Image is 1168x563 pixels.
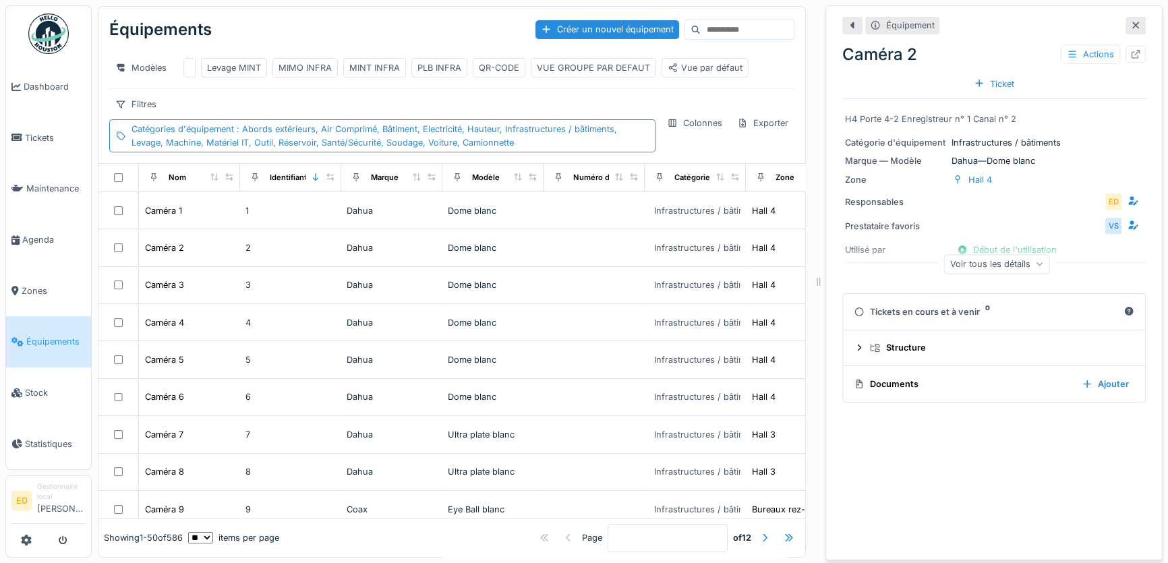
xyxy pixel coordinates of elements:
div: Hall 4 [752,241,776,254]
div: Hall 4 [752,353,776,366]
div: Eye Ball blanc [448,503,538,516]
div: Nom [169,172,186,183]
span: Équipements [26,335,86,348]
div: Showing 1 - 50 of 586 [104,531,183,544]
div: Page [582,531,602,544]
div: Caméra 8 [145,465,184,478]
div: 9 [245,503,336,516]
div: VUE GROUPE PAR DEFAUT [537,61,650,74]
div: items per page [188,531,279,544]
img: Badge_color-CXgf-gQk.svg [28,13,69,54]
div: Modèles [109,58,173,78]
a: Statistiques [6,418,91,469]
summary: DocumentsAjouter [848,372,1140,396]
div: ED [1104,192,1123,211]
div: Hall 4 [752,316,776,329]
div: Infrastructures / bâtiments [654,241,763,254]
a: ED Gestionnaire local[PERSON_NAME] [11,481,86,524]
div: 2 [245,241,336,254]
div: Voir tous les détails [944,254,1050,274]
div: Ultra plate blanc [448,465,538,478]
div: MINT INFRA [349,61,400,74]
div: Exporter [731,113,794,133]
div: Hall 4 [752,390,776,403]
a: Stock [6,367,91,419]
span: Stock [25,386,86,399]
div: Ultra plate blanc [448,428,538,441]
div: Ticket [968,75,1020,93]
a: Équipements [6,316,91,367]
div: Catégories d'équipement [132,123,649,148]
div: Dome blanc [448,204,538,217]
div: Zone [776,172,794,183]
div: Modèle [472,172,500,183]
div: Infrastructures / bâtiments [654,428,763,441]
div: Caméra 9 [145,503,184,516]
div: Infrastructures / bâtiments [654,353,763,366]
div: Actions [1061,45,1120,64]
div: Dahua [347,241,437,254]
div: Dahua [347,278,437,291]
div: Colonnes [661,113,728,133]
div: Caméra 3 [145,278,184,291]
summary: Structure [848,336,1140,361]
div: Responsables [845,196,946,208]
div: Dahua [347,428,437,441]
div: Équipement [886,19,935,32]
div: Hall 4 [752,278,776,291]
div: Caméra 2 [842,42,1146,67]
div: Marque — Modèle [845,154,946,167]
div: Hall 4 [752,204,776,217]
span: Dashboard [24,80,86,93]
a: Tickets [6,113,91,164]
div: Infrastructures / bâtiments [654,390,763,403]
div: 3 [245,278,336,291]
div: Vue par défaut [668,61,742,74]
div: VS [1104,216,1123,235]
div: Dahua [347,316,437,329]
div: Catégories d'équipement [674,172,768,183]
summary: Tickets en cours et à venir0 [848,299,1140,324]
span: : Abords extérieurs, Air Comprimé, Bâtiment, Electricité, Hauteur, Infrastructures / bâtiments, L... [132,124,617,147]
div: 7 [245,428,336,441]
div: Dome blanc [448,353,538,366]
div: Zone [845,173,946,186]
div: Caméra 7 [145,428,183,441]
div: Hall 3 [752,428,776,441]
div: Caméra 6 [145,390,184,403]
div: Dahua — Dome blanc [845,154,1143,167]
a: Dashboard [6,61,91,113]
div: Caméra 5 [145,353,184,366]
strong: of 12 [733,531,751,544]
div: Structure [870,341,1129,354]
span: Maintenance [26,182,86,195]
div: Hall 4 [968,173,992,186]
div: 8 [245,465,336,478]
div: Catégorie d'équipement [845,136,946,149]
div: Dahua [347,465,437,478]
div: Tickets en cours et à venir [854,305,1118,318]
div: Bureaux rez-[PERSON_NAME] [752,503,877,516]
div: Coax [347,503,437,516]
div: Infrastructures / bâtiments [654,503,763,516]
div: Infrastructures / bâtiments [654,204,763,217]
div: Ajouter [1076,375,1134,393]
span: Statistiques [25,438,86,450]
div: Levage MINT [207,61,261,74]
div: Dahua [347,353,437,366]
div: Filtres [109,94,163,114]
div: Infrastructures / bâtiments [654,465,763,478]
div: Gestionnaire local [37,481,86,502]
div: MIMO INFRA [279,61,332,74]
div: Infrastructures / bâtiments [845,136,1143,149]
div: PLB INFRA [417,61,461,74]
div: 6 [245,390,336,403]
div: Caméra 2 [145,241,184,254]
div: Dahua [347,204,437,217]
a: Zones [6,266,91,317]
div: QR-CODE [479,61,519,74]
li: ED [11,491,32,511]
div: Infrastructures / bâtiments [654,278,763,291]
div: Dahua [347,390,437,403]
div: 5 [245,353,336,366]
